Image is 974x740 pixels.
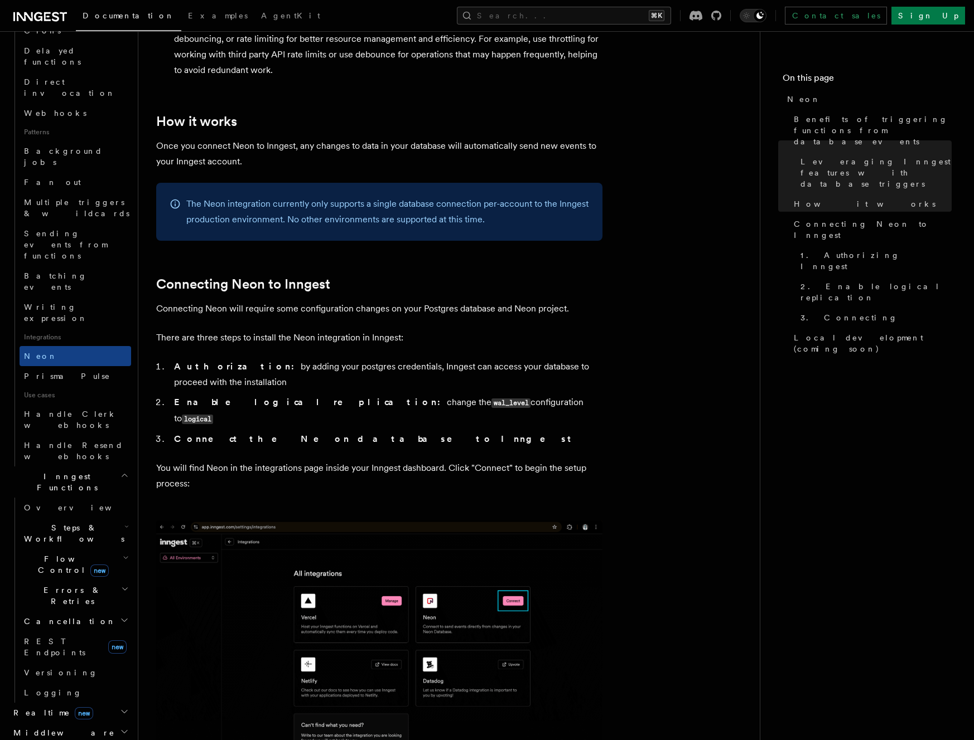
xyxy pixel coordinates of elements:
a: AgentKit [254,3,327,30]
kbd: ⌘K [649,10,664,21]
span: Neon [24,352,57,361]
strong: Connect the Neon database to Inngest [174,434,576,444]
span: Benefits of triggering functions from database events [794,114,952,147]
a: Direct invocation [20,72,131,103]
span: Realtime [9,707,93,718]
span: Inngest Functions [9,471,120,493]
p: You will find Neon in the integrations page inside your Inngest dashboard. Click "Connect" to beg... [156,460,602,491]
a: Prisma Pulse [20,366,131,386]
a: Handle Resend webhooks [20,435,131,466]
span: Flow Control [20,553,123,576]
span: Overview [24,503,139,512]
span: Leveraging Inngest features with database triggers [801,156,952,189]
button: Realtimenew [9,703,131,723]
a: Leveraging Inngest features with database triggers [796,152,952,194]
button: Toggle dark mode [740,9,766,22]
span: Writing expression [24,303,88,323]
a: 3. Connecting [796,308,952,328]
button: Flow Controlnew [20,549,131,580]
a: Handle Clerk webhooks [20,404,131,435]
a: Batching events [20,266,131,297]
span: new [90,564,109,577]
span: 1. Authorizing Inngest [801,250,952,272]
span: Examples [188,11,248,20]
span: Neon [787,94,821,105]
span: Integrations [20,328,131,346]
a: Sending events from functions [20,223,131,266]
span: Direct invocation [24,77,115,98]
span: new [75,707,93,719]
p: Connecting Neon will require some configuration changes on your Postgres database and Neon project. [156,301,602,317]
a: REST Endpointsnew [20,631,131,663]
a: Local development (coming soon) [789,328,952,359]
strong: Authorization: [174,361,301,372]
a: Documentation [76,3,181,31]
li: - Combine database triggers with flow control functionality like throttling, debouncing, or rate ... [171,16,602,78]
span: Webhooks [24,109,86,118]
span: Documentation [83,11,175,20]
code: wal_level [491,398,531,408]
a: Contact sales [785,7,887,25]
span: How it works [794,198,936,210]
div: Inngest Functions [9,498,131,703]
p: There are three steps to install the Neon integration in Inngest: [156,330,602,345]
a: Connecting Neon to Inngest [789,214,952,245]
button: Steps & Workflows [20,518,131,549]
a: Background jobs [20,141,131,172]
span: Multiple triggers & wildcards [24,198,129,218]
span: 3. Connecting [801,312,898,323]
a: Neon [783,89,952,109]
span: Versioning [24,668,98,677]
a: Examples [181,3,254,30]
span: Use cases [20,386,131,404]
span: Cancellation [20,616,116,627]
span: Sending events from functions [24,229,107,260]
span: Local development (coming soon) [794,332,952,354]
a: Sign Up [891,7,965,25]
span: Handle Resend webhooks [24,441,123,461]
span: 2. Enable logical replication [801,281,952,303]
a: Connecting Neon to Inngest [156,276,330,292]
a: Writing expression [20,297,131,328]
li: by adding your postgres credentials, Inngest can access your database to proceed with the install... [171,359,602,390]
button: Search...⌘K [457,7,671,25]
strong: Enable logical replication: [174,397,447,407]
span: Prisma Pulse [24,372,110,381]
p: The Neon integration currently only supports a single database connection per-account to the Inng... [186,196,589,227]
span: REST Endpoints [24,637,85,657]
a: Delayed functions [20,41,131,72]
span: Steps & Workflows [20,522,124,544]
a: Benefits of triggering functions from database events [789,109,952,152]
a: Neon [20,346,131,366]
a: Webhooks [20,103,131,123]
button: Errors & Retries [20,580,131,611]
a: 1. Authorizing Inngest [796,245,952,276]
button: Cancellation [20,611,131,631]
span: Connecting Neon to Inngest [794,218,952,241]
a: Multiple triggers & wildcards [20,192,131,223]
span: Fan out [24,178,81,187]
li: change the configuration to [171,395,602,427]
span: new [108,640,127,654]
span: Delayed functions [24,46,81,66]
a: Versioning [20,663,131,683]
span: Middleware [9,727,115,738]
h4: On this page [783,71,952,89]
a: Logging [20,683,131,703]
span: Errors & Retries [20,585,121,607]
span: AgentKit [261,11,320,20]
button: Inngest Functions [9,466,131,498]
span: Logging [24,688,82,697]
a: Fan out [20,172,131,192]
span: Handle Clerk webhooks [24,410,117,430]
span: Batching events [24,271,87,291]
code: logical [182,415,213,424]
span: Background jobs [24,147,103,167]
a: Overview [20,498,131,518]
span: Patterns [20,123,131,141]
a: How it works [156,114,237,129]
a: How it works [789,194,952,214]
a: 2. Enable logical replication [796,276,952,308]
p: Once you connect Neon to Inngest, any changes to data in your database will automatically send ne... [156,138,602,169]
